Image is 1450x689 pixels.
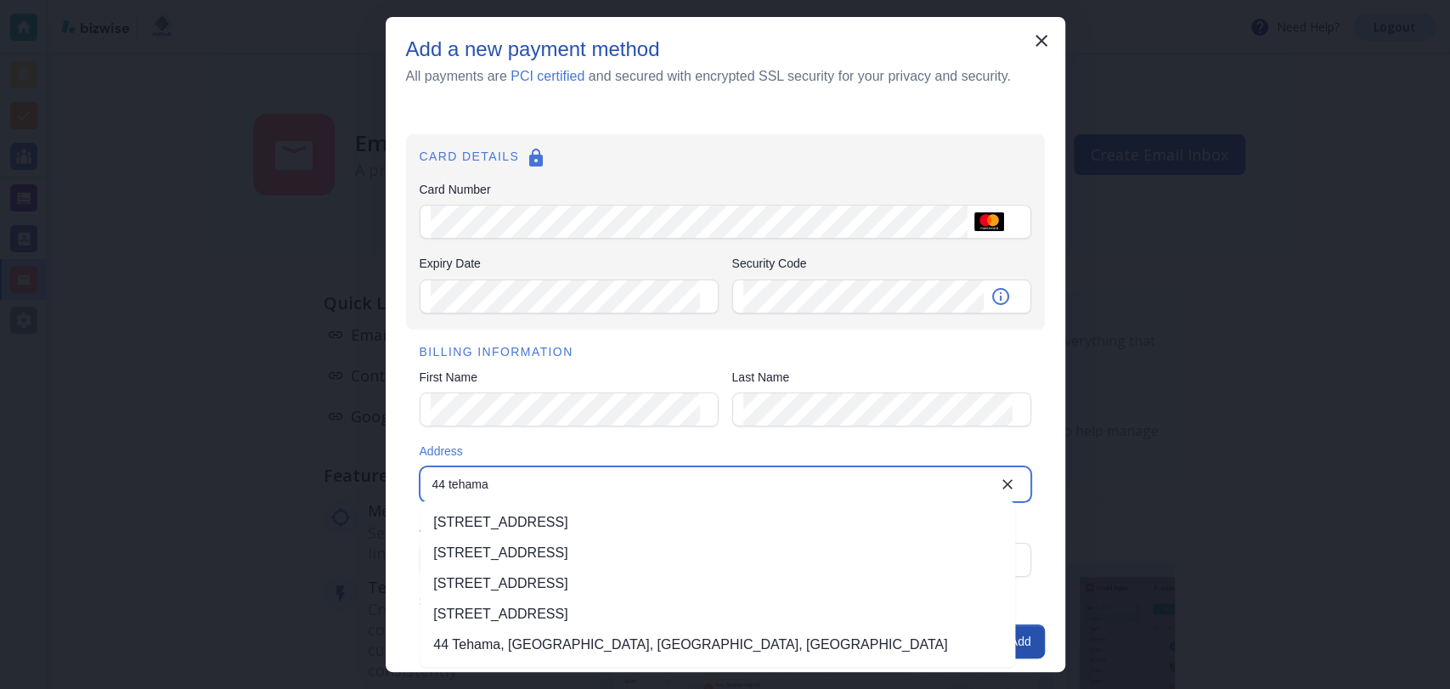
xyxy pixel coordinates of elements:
[406,65,1011,87] h6: All payments are and secured with encrypted SSL security for your privacy and security.
[420,599,1015,630] li: [STREET_ADDRESS]
[420,181,1031,198] label: Card Number
[420,343,1031,362] h6: BILLING INFORMATION
[420,507,1015,538] li: [STREET_ADDRESS]
[406,37,660,62] h5: Add a new payment method
[420,443,1031,460] label: Address
[420,568,1015,599] li: [STREET_ADDRESS]
[420,369,719,386] label: First Name
[996,624,1045,658] button: Add
[974,212,1004,231] img: Mastercard
[420,148,1031,174] h6: CARD DETAILS
[420,255,719,272] label: Expiry Date
[511,69,584,83] a: PCI certified
[732,369,1031,386] label: Last Name
[420,630,1015,660] li: 44 Tehama, [GEOGRAPHIC_DATA], [GEOGRAPHIC_DATA], [GEOGRAPHIC_DATA]
[990,467,1024,501] button: Clear
[732,255,1031,272] label: Security Code
[990,286,1011,307] svg: Security code is the 3-4 digit number on the back of your card
[420,538,1015,568] li: [STREET_ADDRESS]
